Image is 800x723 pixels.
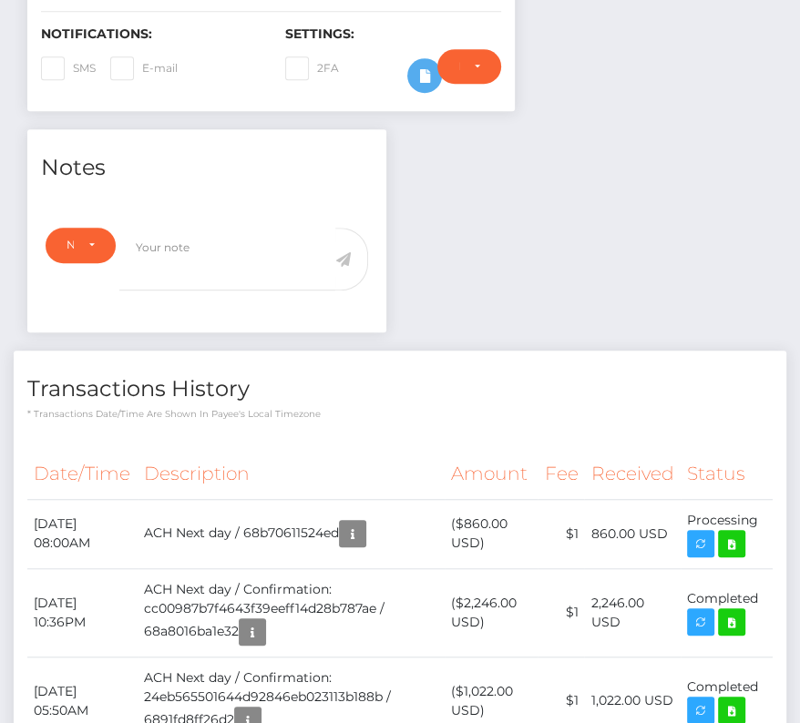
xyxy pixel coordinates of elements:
td: $1 [538,499,584,568]
label: 2FA [285,56,339,80]
label: SMS [41,56,96,80]
td: ($860.00 USD) [445,499,538,568]
p: * Transactions date/time are shown in payee's local timezone [27,407,773,421]
td: [DATE] 08:00AM [27,499,138,568]
h6: Settings: [285,26,502,42]
button: Do not require [437,49,501,84]
td: 860.00 USD [584,499,680,568]
th: Status [681,449,773,499]
td: ACH Next day / Confirmation: cc00987b7f4643f39eeff14d28b787ae / 68a8016ba1e32 [138,568,445,657]
div: Do not require [458,59,459,74]
th: Description [138,449,445,499]
div: Note Type [67,238,74,252]
td: Completed [681,568,773,657]
td: 2,246.00 USD [584,568,680,657]
button: Note Type [46,228,116,262]
td: $1 [538,568,584,657]
td: [DATE] 10:36PM [27,568,138,657]
h6: Notifications: [41,26,258,42]
th: Fee [538,449,584,499]
h4: Notes [41,152,373,184]
label: E-mail [110,56,178,80]
td: Processing [681,499,773,568]
th: Received [584,449,680,499]
td: ($2,246.00 USD) [445,568,538,657]
h4: Transactions History [27,373,773,405]
td: ACH Next day / 68b70611524ed [138,499,445,568]
th: Date/Time [27,449,138,499]
th: Amount [445,449,538,499]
